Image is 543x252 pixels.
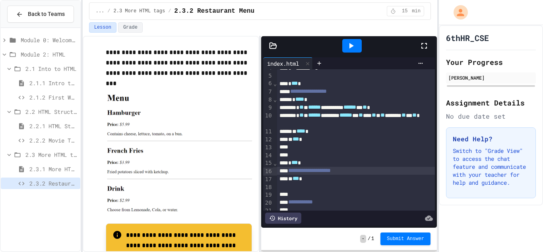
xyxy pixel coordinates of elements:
[273,80,277,87] span: Fold line
[263,191,273,199] div: 19
[29,136,77,145] span: 2.2.2 Movie Title
[29,79,77,87] span: 2.1.1 Intro to HTML
[29,179,77,188] span: 2.3.2 Restaurant Menu
[273,96,277,103] span: Fold line
[263,72,273,80] div: 5
[371,236,374,242] span: 1
[114,8,165,14] span: 2.3 More HTML tags
[263,96,273,104] div: 8
[118,22,143,33] button: Grade
[263,168,273,176] div: 16
[263,199,273,207] div: 20
[446,57,536,68] h2: Your Progress
[360,235,366,243] span: -
[263,136,273,144] div: 12
[446,32,489,43] h1: 6thHR_CSE
[263,144,273,152] div: 13
[453,147,529,187] p: Switch to "Grade View" to access the chat feature and communicate with your teacher for help and ...
[380,232,431,245] button: Submit Answer
[277,39,435,239] div: To enrich screen reader interactions, please activate Accessibility in Grammarly extension settings
[107,8,110,14] span: /
[174,6,254,16] span: 2.3.2 Restaurant Menu
[263,207,273,215] div: 21
[273,160,277,166] span: Fold line
[263,184,273,191] div: 18
[96,8,105,14] span: ...
[263,80,273,88] div: 6
[25,150,77,159] span: 2.3 More HTML tags
[446,111,536,121] div: No due date set
[263,152,273,160] div: 14
[263,59,303,68] div: index.html
[446,97,536,108] h2: Assignment Details
[29,122,77,130] span: 2.2.1 HTML Structure
[448,74,533,81] div: [PERSON_NAME]
[368,236,370,242] span: /
[25,107,77,116] span: 2.2 HTML Structure
[263,176,273,184] div: 17
[387,236,424,242] span: Submit Answer
[21,36,77,44] span: Module 0: Welcome to Web Development
[29,93,77,102] span: 2.1.2 First Webpage
[263,57,313,69] div: index.html
[445,3,470,21] div: My Account
[7,6,74,23] button: Back to Teams
[29,165,77,173] span: 2.3.1 More HTML Tags
[263,128,273,136] div: 11
[21,50,77,59] span: Module 2: HTML
[263,104,273,112] div: 9
[25,64,77,73] span: 2.1 Into to HTML
[265,213,301,224] div: History
[28,10,65,18] span: Back to Teams
[263,88,273,96] div: 7
[263,112,273,128] div: 10
[168,8,171,14] span: /
[89,22,116,33] button: Lesson
[263,159,273,167] div: 15
[453,134,529,144] h3: Need Help?
[398,8,411,14] span: 15
[412,8,421,14] span: min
